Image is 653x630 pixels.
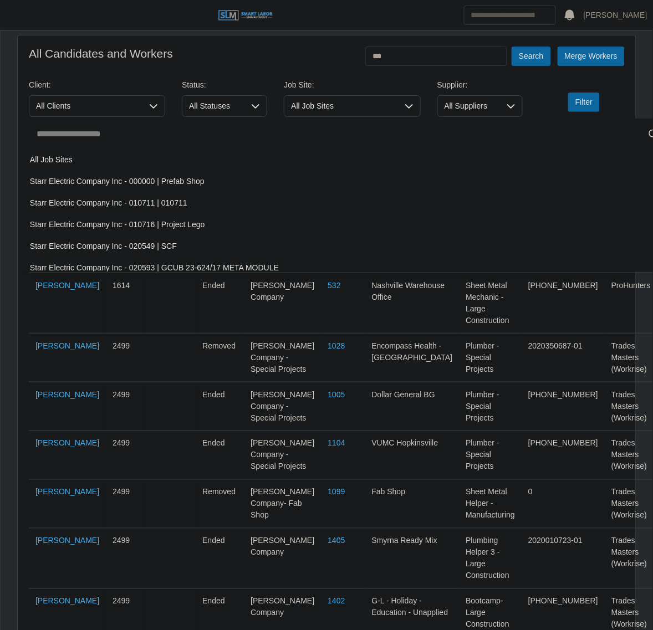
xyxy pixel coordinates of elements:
[284,79,314,91] label: Job Site:
[244,334,321,382] td: [PERSON_NAME] Company - Special Projects
[106,382,146,431] td: 2499
[196,334,244,382] td: removed
[558,47,625,66] button: Merge Workers
[328,390,345,399] a: 1005
[522,382,605,431] td: [PHONE_NUMBER]
[328,536,345,545] a: 1405
[522,529,605,589] td: 2020010723-01
[35,341,99,350] a: [PERSON_NAME]
[244,273,321,334] td: [PERSON_NAME] Company
[30,262,279,274] span: Starr Electric Company Inc - 020593 | GCUB 23-624/17 META MODULE
[244,480,321,529] td: [PERSON_NAME] Company- Fab Shop
[522,431,605,480] td: [PHONE_NUMBER]
[106,529,146,589] td: 2499
[196,480,244,529] td: removed
[365,431,460,480] td: VUMC Hopkinsville
[182,79,206,91] label: Status:
[29,47,173,60] h4: All Candidates and Workers
[284,96,397,116] span: All Job Sites
[196,382,244,431] td: ended
[35,597,99,606] a: [PERSON_NAME]
[30,197,187,209] span: Starr Electric Company Inc - 010711 | 010711
[29,96,142,116] span: All Clients
[328,281,340,290] a: 532
[365,529,460,589] td: Smyrna Ready Mix
[584,9,647,21] a: [PERSON_NAME]
[106,273,146,334] td: 1614
[328,488,345,496] a: 1099
[30,176,205,187] span: Starr Electric Company Inc - 000000 | Prefab Shop
[106,334,146,382] td: 2499
[218,9,273,22] img: SLM Logo
[365,334,460,382] td: Encompass Health - [GEOGRAPHIC_DATA]
[106,431,146,480] td: 2499
[522,334,605,382] td: 2020350687-01
[35,536,99,545] a: [PERSON_NAME]
[459,529,522,589] td: Plumbing Helper 3 - Large Construction
[365,480,460,529] td: Fab Shop
[459,431,522,480] td: Plumber - Special Projects
[459,334,522,382] td: Plumber - Special Projects
[365,382,460,431] td: Dollar General BG
[35,281,99,290] a: [PERSON_NAME]
[328,439,345,448] a: 1104
[459,273,522,334] td: Sheet Metal Mechanic - Large Construction
[30,219,205,231] span: Starr Electric Company Inc - 010716 | Project Lego
[196,273,244,334] td: ended
[30,240,177,252] span: Starr Electric Company Inc - 020549 | SCF
[182,96,244,116] span: All Statuses
[244,431,321,480] td: [PERSON_NAME] Company - Special Projects
[522,273,605,334] td: [PHONE_NUMBER]
[522,480,605,529] td: 0
[459,480,522,529] td: Sheet Metal Helper - Manufacturing
[106,480,146,529] td: 2499
[196,431,244,480] td: ended
[512,47,550,66] button: Search
[438,96,500,116] span: All Suppliers
[35,390,99,399] a: [PERSON_NAME]
[464,6,556,25] input: Search
[35,439,99,448] a: [PERSON_NAME]
[328,341,345,350] a: 1028
[328,597,345,606] a: 1402
[35,488,99,496] a: [PERSON_NAME]
[29,79,51,91] label: Client:
[365,273,460,334] td: Nashville Warehouse Office
[244,382,321,431] td: [PERSON_NAME] Company - Special Projects
[244,529,321,589] td: [PERSON_NAME] Company
[437,79,468,91] label: Supplier:
[30,154,73,166] span: All Job Sites
[196,529,244,589] td: ended
[568,93,600,112] button: Filter
[459,382,522,431] td: Plumber - Special Projects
